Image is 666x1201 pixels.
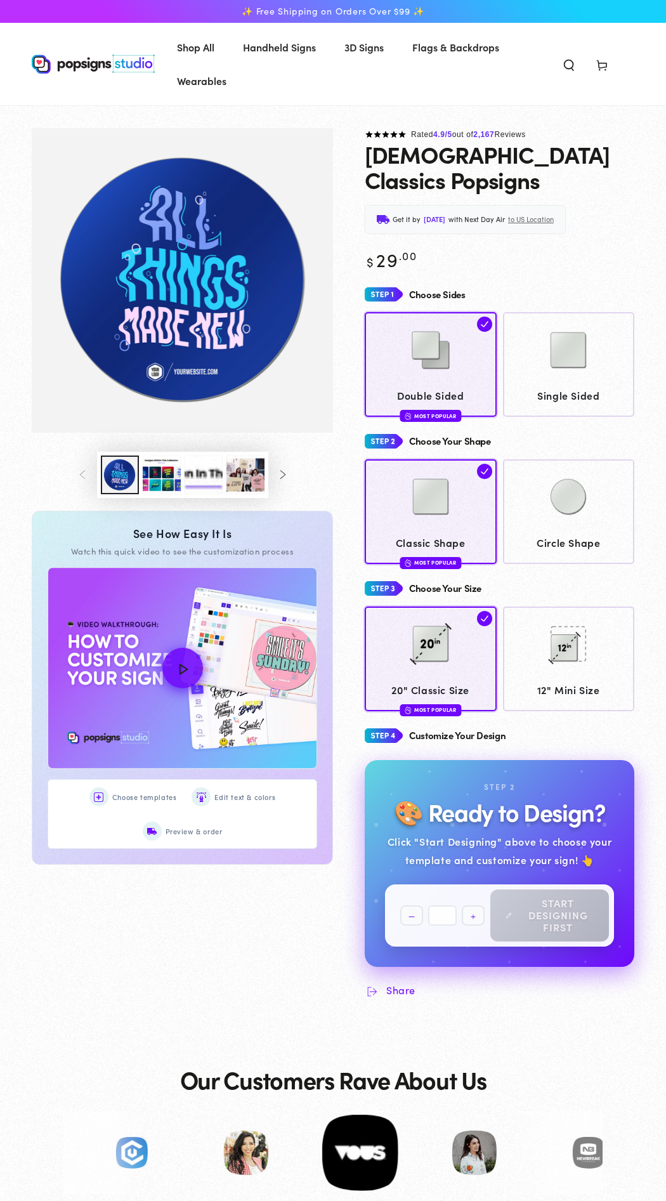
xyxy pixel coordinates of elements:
img: 20 [399,612,462,676]
div: See How Easy It Is [48,527,317,541]
media-gallery: Gallery Viewer [32,128,333,498]
img: Edit text & colors [197,792,206,802]
img: check.svg [477,317,492,332]
span: Flags & Backdrops [412,38,499,56]
img: Single Sided [537,318,600,382]
img: Choose templates [94,792,103,802]
sup: .00 [399,247,417,263]
span: Double Sided [371,386,491,405]
span: 2,167 [473,130,494,139]
img: Step 1 [365,283,403,306]
span: 20" Classic Size [371,681,491,699]
img: fire.svg [405,558,411,567]
span: Choose templates [112,791,177,804]
img: Double Sided [399,318,462,382]
span: Wearables [177,72,226,90]
div: Step 2 [484,780,515,794]
img: fire.svg [405,412,411,421]
img: check.svg [477,464,492,479]
h2: 🎨 Ready to Design? [394,799,604,825]
summary: Share [365,983,415,998]
img: Step 3 [365,577,403,600]
button: Load image 4 in gallery view [185,456,223,494]
button: Load image 3 in gallery view [143,456,181,494]
button: Slide left [69,461,97,489]
h4: Choose Your Shape [409,436,491,447]
button: Load image 1 in gallery view [101,456,139,494]
span: Classic Shape [371,534,491,552]
a: Handheld Signs [233,30,325,64]
span: $ [367,253,374,270]
span: [DATE] [424,213,445,226]
img: Circle Shape [537,465,600,528]
h2: Our Customers Rave About Us [180,1066,486,1093]
span: 4.9 [433,130,445,139]
button: Load image 5 in gallery view [226,456,264,494]
span: Circle Shape [509,534,629,552]
img: Popsigns Studio [32,55,155,74]
span: Shop All [177,38,214,56]
span: Share [386,984,415,996]
div: Most Popular [400,410,461,422]
span: Get it by [393,213,421,226]
img: Classic Shape [399,465,462,528]
img: Preview & order [147,827,157,836]
summary: Search our site [552,50,585,78]
h4: Customize Your Design [409,730,506,741]
span: Edit text & colors [214,791,275,804]
div: Click "Start Designing" above to choose your template and customize your sign! 👆 [385,832,614,869]
a: Double Sided Double Sided Most Popular [365,312,497,417]
a: 3D Signs [335,30,393,64]
span: with Next Day Air [448,213,505,226]
div: Watch this quick video to see the customization process [48,546,317,557]
img: Baptism Classics Popsigns [32,128,333,433]
span: Preview & order [166,825,223,838]
span: /5 [445,130,452,139]
img: check.svg [477,611,492,626]
div: Most Popular [400,557,461,569]
img: 12 [537,612,600,676]
a: Flags & Backdrops [403,30,509,64]
span: Single Sided [509,386,629,405]
a: 20 20" Classic Size Most Popular [365,607,497,711]
bdi: 29 [365,246,417,272]
h4: Choose Your Size [409,583,481,594]
h4: Choose Sides [409,289,466,300]
a: Shop All [167,30,224,64]
a: Single Sided Single Sided [503,312,635,417]
a: Classic Shape Classic Shape Most Popular [365,459,497,564]
img: Step 4 [365,724,403,747]
span: Rated out of Reviews [411,130,526,139]
img: fire.svg [405,706,411,714]
button: How to Customize Your Design [48,568,317,769]
span: to US Location [508,213,554,226]
a: Wearables [167,64,236,98]
a: Circle Shape Circle Shape [503,459,635,564]
h1: [DEMOGRAPHIC_DATA] Classics Popsigns [365,141,634,192]
div: Most Popular [400,704,461,716]
span: ✨ Free Shipping on Orders Over $99 ✨ [242,6,424,17]
span: 12" Mini Size [509,681,629,699]
span: Handheld Signs [243,38,316,56]
span: 3D Signs [344,38,384,56]
img: Step 2 [365,430,403,453]
a: 12 12" Mini Size [503,607,635,711]
button: Slide right [268,461,296,489]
